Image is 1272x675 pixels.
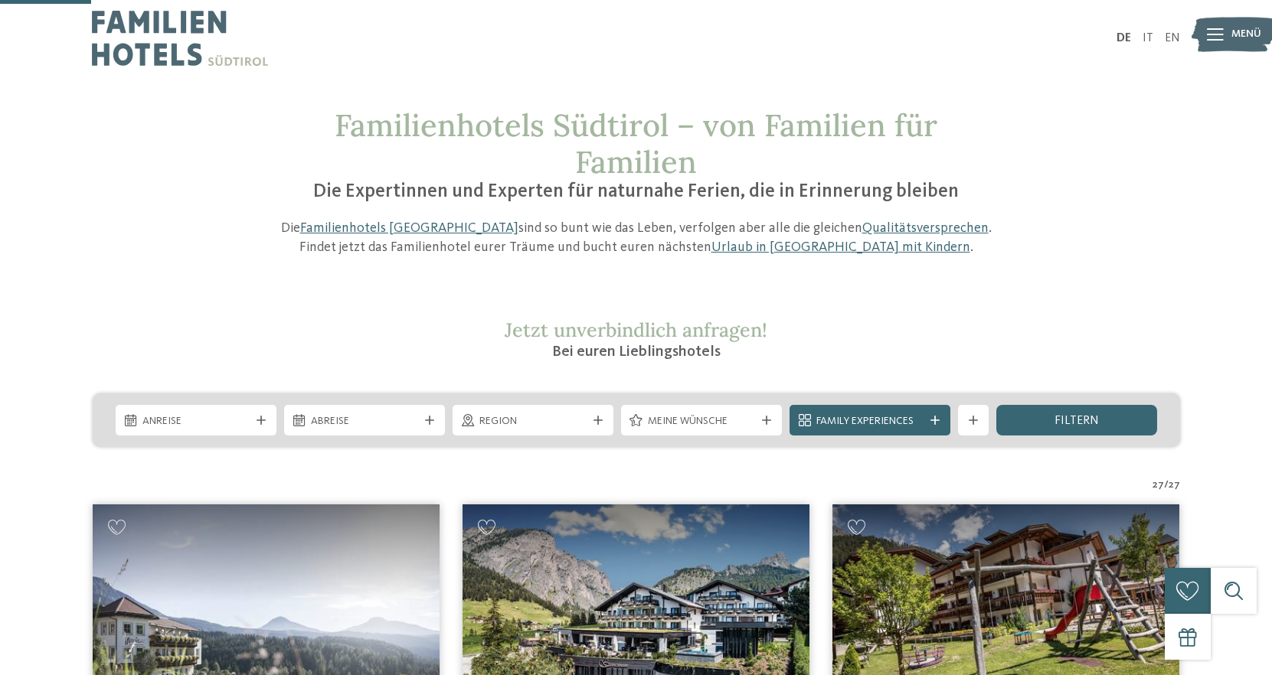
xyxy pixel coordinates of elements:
a: DE [1117,32,1131,44]
span: Jetzt unverbindlich anfragen! [505,318,767,342]
span: Abreise [311,414,418,429]
span: Bei euren Lieblingshotels [552,344,721,360]
span: Menü [1231,27,1261,42]
a: EN [1165,32,1180,44]
span: Die Expertinnen und Experten für naturnahe Ferien, die in Erinnerung bleiben [313,182,959,201]
a: Familienhotels [GEOGRAPHIC_DATA] [300,221,518,235]
span: Family Experiences [816,414,924,429]
a: Qualitätsversprechen [862,221,989,235]
span: 27 [1169,478,1180,493]
span: Anreise [142,414,250,429]
span: / [1164,478,1169,493]
p: Die sind so bunt wie das Leben, verfolgen aber alle die gleichen . Findet jetzt das Familienhotel... [273,219,1000,257]
a: IT [1143,32,1153,44]
span: 27 [1153,478,1164,493]
span: filtern [1055,415,1099,427]
span: Familienhotels Südtirol – von Familien für Familien [335,106,937,181]
a: Urlaub in [GEOGRAPHIC_DATA] mit Kindern [711,240,970,254]
span: Region [479,414,587,429]
span: Meine Wünsche [648,414,755,429]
